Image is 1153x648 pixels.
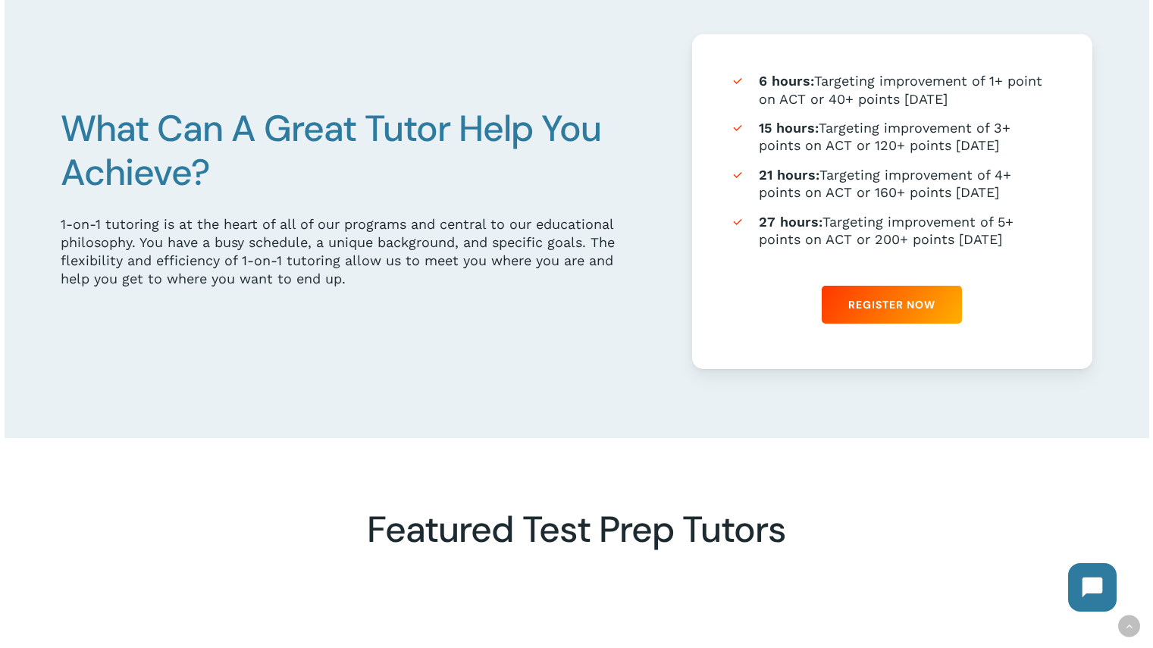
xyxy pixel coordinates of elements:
[759,120,819,136] strong: 15 hours:
[61,105,601,196] span: What Can A Great Tutor Help You Achieve?
[848,297,935,312] span: Register Now
[822,286,962,324] a: Register Now
[730,119,1054,155] li: Targeting improvement of 3+ points on ACT or 120+ points [DATE]
[759,73,814,89] strong: 6 hours:
[759,214,822,230] strong: 27 hours:
[759,167,819,183] strong: 21 hours:
[730,72,1054,108] li: Targeting improvement of 1+ point on ACT or 40+ points [DATE]
[237,508,916,552] h2: Featured Test Prep Tutors
[61,215,624,288] div: 1-on-1 tutoring is at the heart of all of our programs and central to our educational philosophy....
[730,166,1054,202] li: Targeting improvement of 4+ points on ACT or 160+ points [DATE]
[730,213,1054,249] li: Targeting improvement of 5+ points on ACT or 200+ points [DATE]
[810,548,1132,627] iframe: Chatbot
